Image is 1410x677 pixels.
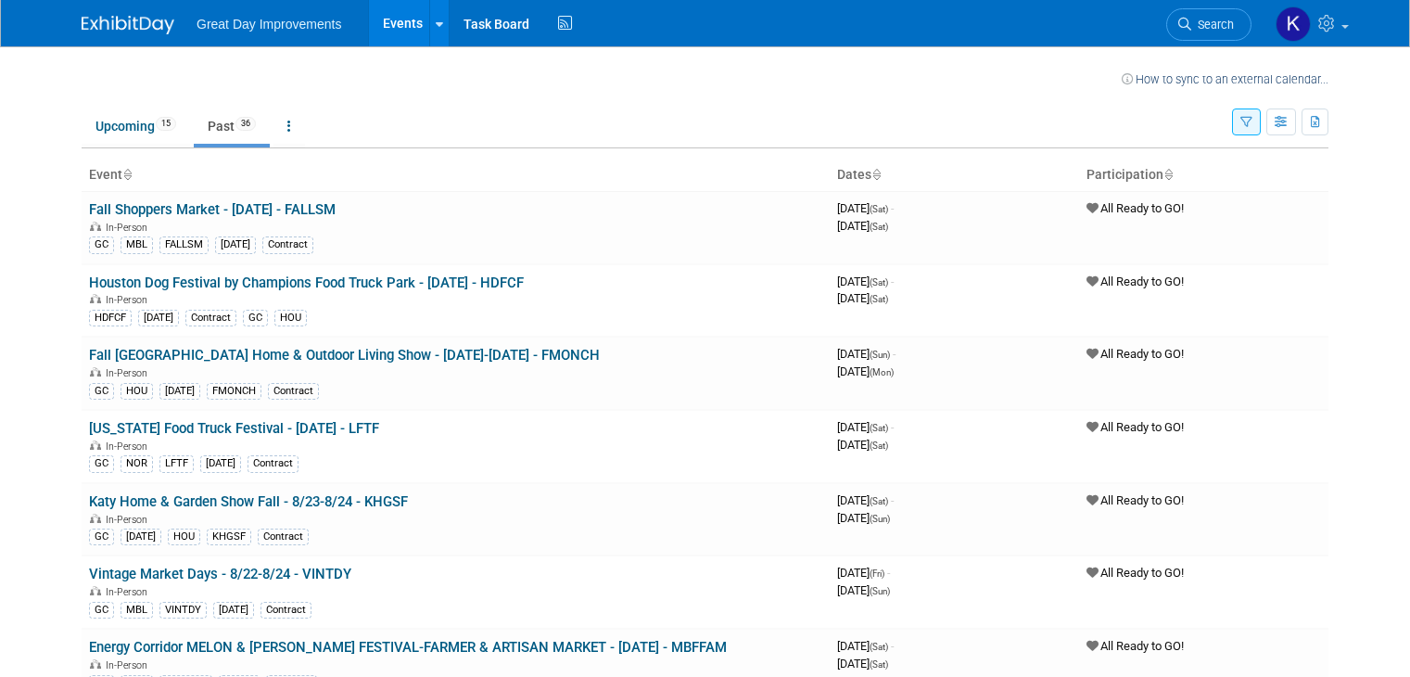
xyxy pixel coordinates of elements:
a: Sort by Participation Type [1163,167,1173,182]
div: Contract [248,455,299,472]
span: All Ready to GO! [1086,566,1184,580]
th: Dates [830,160,1079,191]
span: All Ready to GO! [1086,275,1184,288]
span: [DATE] [837,291,888,305]
span: [DATE] [837,639,894,653]
span: - [891,275,894,288]
span: (Sat) [870,294,888,304]
div: MBL [121,602,153,619]
span: All Ready to GO! [1086,201,1184,215]
span: [DATE] [837,493,894,507]
span: 36 [235,117,256,131]
span: [DATE] [837,201,894,215]
span: [DATE] [837,420,894,434]
div: [DATE] [159,383,200,400]
span: (Sat) [870,441,888,451]
div: HOU [274,310,307,326]
span: All Ready to GO! [1086,493,1184,507]
div: Contract [258,529,309,545]
div: Contract [260,602,311,619]
div: GC [89,602,114,619]
div: GC [243,310,268,326]
span: (Sat) [870,659,888,670]
div: NOR [121,455,153,472]
span: (Sat) [870,496,888,506]
div: HOU [168,529,200,545]
span: In-Person [106,441,153,453]
span: (Sun) [870,514,890,524]
span: (Mon) [870,367,894,377]
span: All Ready to GO! [1086,420,1184,434]
span: In-Person [106,514,153,526]
div: Contract [262,236,313,253]
a: Energy Corridor MELON & [PERSON_NAME] FESTIVAL-FARMER & ARTISAN MARKET - [DATE] - MBFFAM [89,639,727,656]
span: - [891,201,894,215]
div: KHGSF [207,529,251,545]
span: In-Person [106,586,153,598]
a: Sort by Start Date [871,167,881,182]
a: Upcoming15 [82,109,190,144]
span: - [891,420,894,434]
div: HOU [121,383,153,400]
div: GC [89,529,114,545]
img: In-Person Event [90,659,101,669]
span: (Fri) [870,568,884,579]
span: Search [1191,18,1234,32]
div: GC [89,383,114,400]
span: [DATE] [837,347,896,361]
span: (Sun) [870,586,890,596]
span: All Ready to GO! [1086,347,1184,361]
a: Vintage Market Days - 8/22-8/24 - VINTDY [89,566,351,582]
div: GC [89,455,114,472]
span: [DATE] [837,438,888,452]
div: [DATE] [200,455,241,472]
th: Event [82,160,830,191]
div: Contract [185,310,236,326]
span: [DATE] [837,511,890,525]
span: In-Person [106,294,153,306]
a: Search [1166,8,1251,41]
span: [DATE] [837,657,888,671]
img: Kenneth Luquette [1276,6,1311,42]
div: FMONCH [207,383,261,400]
span: (Sat) [870,423,888,433]
div: [DATE] [121,529,161,545]
a: How to sync to an external calendar... [1122,72,1328,86]
a: Past36 [194,109,270,144]
span: (Sat) [870,204,888,214]
div: HDFCF [89,310,132,326]
span: [DATE] [837,364,894,378]
a: Sort by Event Name [122,167,132,182]
span: In-Person [106,367,153,379]
span: [DATE] [837,566,890,580]
img: In-Person Event [90,514,101,523]
div: VINTDY [159,602,207,619]
div: FALLSM [159,236,209,253]
div: [DATE] [138,310,179,326]
a: Houston Dog Festival by Champions Food Truck Park - [DATE] - HDFCF [89,275,524,291]
span: Great Day Improvements [197,17,341,32]
span: All Ready to GO! [1086,639,1184,653]
img: In-Person Event [90,222,101,231]
span: - [891,493,894,507]
span: [DATE] [837,583,890,597]
div: Contract [268,383,319,400]
div: [DATE] [215,236,256,253]
span: - [887,566,890,580]
a: Katy Home & Garden Show Fall - 8/23-8/24 - KHGSF [89,493,408,510]
a: Fall [GEOGRAPHIC_DATA] Home & Outdoor Living Show - [DATE]-[DATE] - FMONCH [89,347,600,364]
span: (Sat) [870,642,888,652]
img: In-Person Event [90,367,101,377]
span: [DATE] [837,275,894,288]
span: - [891,639,894,653]
span: (Sat) [870,222,888,232]
div: LFTF [159,455,194,472]
img: In-Person Event [90,294,101,303]
span: In-Person [106,222,153,234]
span: (Sun) [870,350,890,360]
img: In-Person Event [90,586,101,595]
div: GC [89,236,114,253]
span: In-Person [106,659,153,671]
span: (Sat) [870,277,888,287]
div: MBL [121,236,153,253]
